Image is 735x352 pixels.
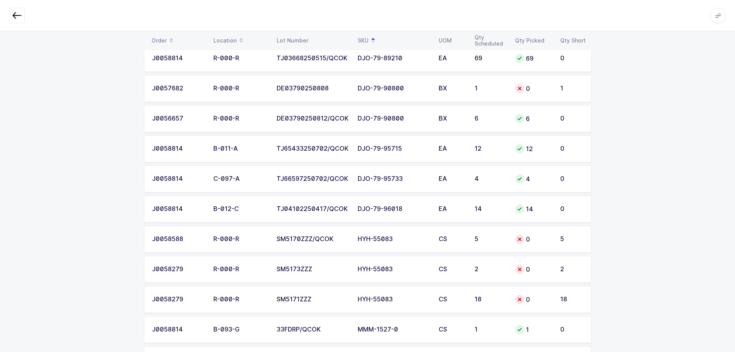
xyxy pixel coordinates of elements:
div: EA [439,175,465,182]
div: 14 [515,204,551,214]
div: B-093-G [213,326,267,333]
div: Lot Number [277,37,348,44]
div: J0058279 [152,296,204,303]
div: Qty Picked [515,37,551,44]
div: R-000-R [213,55,267,62]
div: TJ65433250702/QCOK [277,145,348,152]
div: TJ04102250417/QCOK [277,206,348,213]
div: DE03790250812/QCOK [277,115,348,122]
div: MMM-1527-0 [358,326,429,333]
div: 0 [515,84,551,93]
div: CS [439,296,465,303]
div: CS [439,266,465,273]
div: BX [439,115,465,122]
div: EA [439,206,465,213]
div: 12 [475,145,506,152]
div: 0 [560,55,583,62]
div: 1 [560,85,583,92]
div: 4 [475,175,506,182]
div: EA [439,145,465,152]
div: SM5171ZZZ [277,296,348,303]
div: DJO-79-96018 [358,206,429,213]
div: 69 [475,55,506,62]
div: J0058814 [152,206,204,213]
div: Qty Short [560,37,587,44]
div: 0 [515,235,551,244]
div: 14 [475,206,506,213]
div: 4 [515,174,551,184]
div: J0058814 [152,326,204,333]
div: J0057682 [152,85,204,92]
div: DJO-79-89210 [358,55,429,62]
div: HYH-55083 [358,266,429,273]
div: 18 [475,296,506,303]
div: 5 [475,236,506,243]
div: DJO-79-90800 [358,115,429,122]
div: EA [439,55,465,62]
div: Order [152,34,204,47]
div: CS [439,236,465,243]
div: 2 [560,266,583,273]
div: DJO-79-90800 [358,85,429,92]
div: DE03790250808 [277,85,348,92]
div: TJ03668250515/QCOK [277,55,348,62]
div: CS [439,326,465,333]
div: R-000-R [213,115,267,122]
div: SKU [358,34,429,47]
div: J0056657 [152,115,204,122]
div: BX [439,85,465,92]
div: J0058279 [152,266,204,273]
div: R-000-R [213,266,267,273]
div: R-000-R [213,85,267,92]
div: Qty Scheduled [475,34,506,47]
div: B-012-C [213,206,267,213]
div: 69 [515,54,551,63]
div: 6 [515,114,551,123]
div: 1 [515,325,551,334]
div: 12 [515,144,551,153]
div: 0 [560,206,583,213]
div: TJ66597250702/QCOK [277,175,348,182]
div: HYH-55083 [358,236,429,243]
div: DJO-79-95715 [358,145,429,152]
div: SM5173ZZZ [277,266,348,273]
div: HYH-55083 [358,296,429,303]
div: 33FDRP/QCOK [277,326,348,333]
div: 5 [560,236,583,243]
div: SM5170ZZZ/QCOK [277,236,348,243]
div: 0 [560,145,583,152]
div: R-000-R [213,296,267,303]
div: J0058814 [152,55,204,62]
div: DJO-79-95733 [358,175,429,182]
div: R-000-R [213,236,267,243]
div: UOM [439,37,465,44]
div: B-011-A [213,145,267,152]
div: 6 [475,115,506,122]
div: J0058814 [152,145,204,152]
div: J0058814 [152,175,204,182]
div: 1 [475,85,506,92]
div: C-097-A [213,175,267,182]
div: 0 [515,295,551,304]
div: 0 [560,115,583,122]
div: 0 [515,265,551,274]
div: 2 [475,266,506,273]
div: 18 [560,296,583,303]
div: 0 [560,175,583,182]
div: Location [213,34,267,47]
div: 1 [475,326,506,333]
div: J0058588 [152,236,204,243]
div: 0 [560,326,583,333]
